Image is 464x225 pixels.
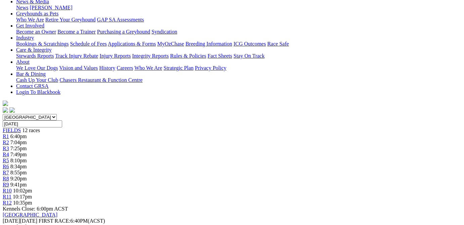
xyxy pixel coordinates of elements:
span: 10:35pm [13,200,32,206]
a: Race Safe [267,41,289,47]
span: 10:17pm [13,194,32,200]
a: Retire Your Greyhound [45,17,96,22]
span: Kennels Close: 6:00pm ACST [3,206,68,212]
a: Privacy Policy [195,65,226,71]
span: 7:04pm [10,139,27,145]
a: Careers [117,65,133,71]
a: Schedule of Fees [70,41,107,47]
a: Track Injury Rebate [55,53,98,59]
a: About [16,59,30,65]
a: R4 [3,152,9,157]
a: Injury Reports [99,53,131,59]
a: R10 [3,188,12,193]
a: News [16,5,28,10]
a: Stay On Track [234,53,264,59]
a: R2 [3,139,9,145]
a: R8 [3,176,9,181]
a: Greyhounds as Pets [16,11,58,16]
div: News & Media [16,5,461,11]
a: [GEOGRAPHIC_DATA] [3,212,57,218]
div: Get Involved [16,29,461,35]
a: R5 [3,158,9,163]
a: Become an Owner [16,29,56,35]
a: Chasers Restaurant & Function Centre [59,77,142,83]
a: Who We Are [134,65,162,71]
a: R1 [3,133,9,139]
img: facebook.svg [3,107,8,113]
a: Bar & Dining [16,71,46,77]
a: Applications & Forms [108,41,156,47]
div: Greyhounds as Pets [16,17,461,23]
a: [PERSON_NAME] [30,5,72,10]
a: Breeding Information [185,41,232,47]
span: 10:02pm [13,188,32,193]
span: 6:40PM(ACST) [39,218,105,224]
a: We Love Our Dogs [16,65,58,71]
a: Contact GRSA [16,83,48,89]
a: GAP SA Assessments [97,17,144,22]
img: logo-grsa-white.png [3,101,8,106]
span: FIRST RACE: [39,218,70,224]
a: History [99,65,115,71]
a: R7 [3,170,9,175]
div: Care & Integrity [16,53,461,59]
a: Vision and Values [59,65,98,71]
a: ICG Outcomes [234,41,266,47]
input: Select date [3,120,62,127]
a: R12 [3,200,12,206]
span: 8:34pm [10,164,27,169]
a: Care & Integrity [16,47,52,53]
span: 8:10pm [10,158,27,163]
a: MyOzChase [157,41,184,47]
span: 9:20pm [10,176,27,181]
a: R9 [3,182,9,187]
img: twitter.svg [9,107,15,113]
span: [DATE] [3,218,20,224]
div: Bar & Dining [16,77,461,83]
a: R3 [3,146,9,151]
a: Integrity Reports [132,53,169,59]
span: 8:55pm [10,170,27,175]
div: Industry [16,41,461,47]
span: 9:41pm [10,182,27,187]
div: About [16,65,461,71]
a: Syndication [152,29,177,35]
a: Industry [16,35,34,41]
a: Bookings & Scratchings [16,41,69,47]
a: Rules & Policies [170,53,206,59]
a: Cash Up Your Club [16,77,58,83]
a: Fact Sheets [208,53,232,59]
span: [DATE] [3,218,37,224]
a: Become a Trainer [57,29,96,35]
span: 7:49pm [10,152,27,157]
a: Stewards Reports [16,53,54,59]
a: FIELDS [3,127,21,133]
a: R6 [3,164,9,169]
a: Get Involved [16,23,44,29]
a: Login To Blackbook [16,89,60,95]
a: Who We Are [16,17,44,22]
a: R11 [3,194,11,200]
span: 12 races [22,127,40,133]
a: Strategic Plan [164,65,194,71]
span: 7:25pm [10,146,27,151]
a: Purchasing a Greyhound [97,29,150,35]
span: 6:40pm [10,133,27,139]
